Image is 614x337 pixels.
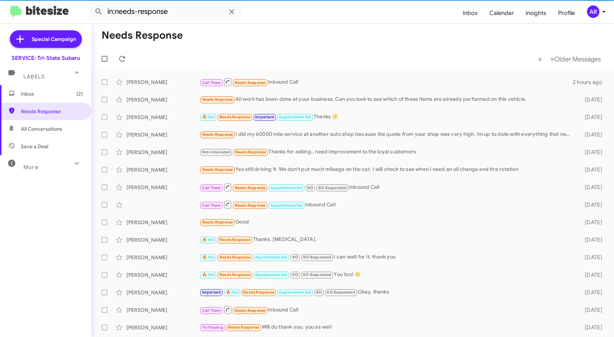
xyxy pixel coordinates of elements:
div: [PERSON_NAME] [126,254,200,261]
a: Insights [520,3,552,24]
span: 🔥 Hot [202,272,215,277]
div: Good [200,218,575,226]
div: [PERSON_NAME] [126,78,200,86]
div: Inbound Call [200,77,573,87]
div: Inbound Call [200,305,575,314]
span: Try Pausing [202,325,223,330]
span: RO Responded [318,185,346,190]
span: Appointment Set [270,185,303,190]
span: « [538,54,542,64]
span: Save a Deal [21,143,48,150]
span: Special Campaign [32,35,76,43]
span: Needs Response [219,255,250,260]
div: [DATE] [575,201,608,208]
div: [PERSON_NAME] [126,96,200,103]
span: Needs Response [243,290,274,295]
div: [PERSON_NAME] [126,114,200,121]
span: RO [316,290,322,295]
span: Needs Response [235,150,266,154]
span: RO Responded [303,272,331,277]
div: [DATE] [575,271,608,279]
span: Call Them [202,308,221,313]
span: Needs Response [219,237,250,242]
div: Thanks. [MEDICAL_DATA]. [200,235,575,244]
div: All work has been done at your business. Can you look to see which of these items are already per... [200,95,575,104]
div: [PERSON_NAME] [126,324,200,331]
div: AR [587,5,599,18]
div: [PERSON_NAME] [126,219,200,226]
div: I did my 60000 mile service at another auto shop because the quote from your shop was very high. ... [200,130,575,139]
a: Calendar [484,3,520,24]
div: Yes still driving it. We don't put much mileage on the car. I will check to see when I need an oi... [200,165,575,174]
div: SERVICE: Tri-State Subaru [12,54,80,62]
div: Inbound Call [200,183,575,192]
span: Call Them [202,185,221,190]
h1: Needs Response [102,30,183,41]
div: Okay, thanks [200,288,575,296]
span: Call Them [202,80,221,85]
a: Special Campaign [10,30,82,48]
span: RO [307,185,313,190]
div: [PERSON_NAME] [126,166,200,173]
div: Will do thank you, you as well [200,323,575,332]
button: AR [581,5,606,18]
span: All Conversations [21,125,62,133]
div: [DATE] [575,219,608,226]
span: Needs Response [228,325,259,330]
span: Needs Response [202,220,233,225]
div: [DATE] [575,306,608,314]
span: Needs Response [202,97,233,102]
span: » [550,54,554,64]
span: RO [292,255,298,260]
span: Labels [23,73,45,80]
span: Needs Response [219,272,250,277]
span: Needs Response [235,308,266,313]
div: [PERSON_NAME] [126,289,200,296]
span: Needs Response [202,167,233,172]
div: [PERSON_NAME] [126,184,200,191]
div: [PERSON_NAME] [126,149,200,156]
span: Appointment Set [279,290,311,295]
div: [DATE] [575,289,608,296]
div: [DATE] [575,166,608,173]
span: Appointment Set [255,255,287,260]
span: More [23,164,38,171]
span: Call Them [202,203,221,208]
div: [PERSON_NAME] [126,236,200,244]
button: Previous [534,51,546,66]
span: RO Responded [303,255,331,260]
div: 2 hours ago [573,78,608,86]
span: (2) [76,90,83,97]
div: Thanks for asking.. need improvement to the loyal customers [200,148,575,156]
span: Needs Response [235,185,266,190]
span: Appointment Set [270,203,303,208]
span: Appointment Set [279,115,311,119]
span: Inbox [21,90,83,97]
div: Inbound Call [200,200,575,209]
span: RO Responded [327,290,355,295]
div: [DATE] [575,184,608,191]
span: Important [255,115,274,119]
a: Inbox [457,3,484,24]
span: 🔥 Hot [202,255,215,260]
span: Needs Response [235,80,266,85]
div: [DATE] [575,149,608,156]
div: Thanks 🙂 [200,113,575,121]
div: [PERSON_NAME] [126,131,200,138]
div: You too! 😊 [200,271,575,279]
span: Not-Interested [202,150,230,154]
div: [DATE] [575,96,608,103]
span: Needs Response [219,115,250,119]
div: [PERSON_NAME] [126,271,200,279]
span: Needs Response [202,132,233,137]
div: I can wait for it, thank you [200,253,575,261]
div: [DATE] [575,131,608,138]
a: Profile [552,3,581,24]
span: 🔥 Hot [202,115,215,119]
div: [PERSON_NAME] [126,306,200,314]
span: Needs Response [21,108,83,115]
